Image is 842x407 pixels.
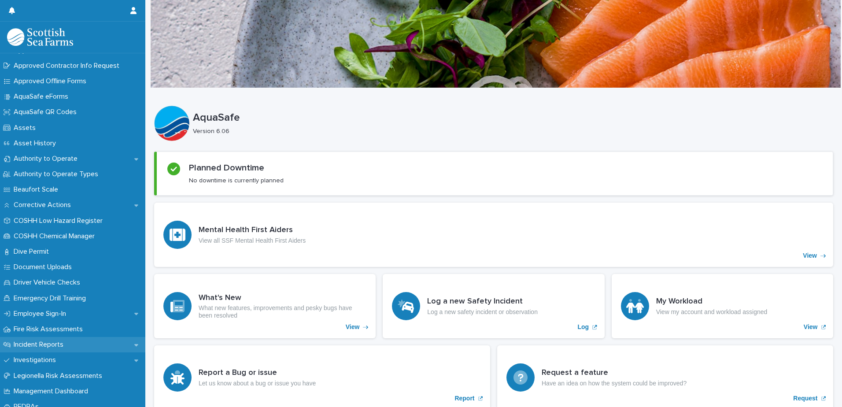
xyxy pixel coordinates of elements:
[10,340,70,349] p: Incident Reports
[10,372,109,380] p: Legionella Risk Assessments
[383,274,604,338] a: Log
[803,252,817,259] p: View
[346,323,360,331] p: View
[10,248,56,256] p: Dive Permit
[427,308,538,316] p: Log a new safety incident or observation
[10,108,84,116] p: AquaSafe QR Codes
[10,62,126,70] p: Approved Contractor Info Request
[656,297,768,307] h3: My Workload
[10,217,110,225] p: COSHH Low Hazard Register
[193,128,826,135] p: Version 6.06
[612,274,833,338] a: View
[10,325,90,333] p: Fire Risk Assessments
[10,139,63,148] p: Asset History
[193,111,830,124] p: AquaSafe
[199,226,306,235] h3: Mental Health First Aiders
[10,310,73,318] p: Employee Sign-In
[10,232,102,240] p: COSHH Chemical Manager
[199,368,316,378] h3: Report a Bug or issue
[199,304,366,319] p: What new features, improvements and pesky bugs have been resolved
[10,185,65,194] p: Beaufort Scale
[454,395,474,402] p: Report
[804,323,818,331] p: View
[793,395,817,402] p: Request
[10,201,78,209] p: Corrective Actions
[427,297,538,307] h3: Log a new Safety Incident
[10,278,87,287] p: Driver Vehicle Checks
[656,308,768,316] p: View my account and workload assigned
[542,368,687,378] h3: Request a feature
[199,237,306,244] p: View all SSF Mental Health First Aiders
[10,356,63,364] p: Investigations
[199,293,366,303] h3: What's New
[10,170,105,178] p: Authority to Operate Types
[154,274,376,338] a: View
[10,77,93,85] p: Approved Offline Forms
[10,92,75,101] p: AquaSafe eForms
[7,28,73,46] img: bPIBxiqnSb2ggTQWdOVV
[189,163,264,173] h2: Planned Downtime
[10,124,43,132] p: Assets
[542,380,687,387] p: Have an idea on how the system could be improved?
[10,155,85,163] p: Authority to Operate
[578,323,589,331] p: Log
[10,294,93,303] p: Emergency Drill Training
[10,387,95,396] p: Management Dashboard
[189,177,284,185] p: No downtime is currently planned
[199,380,316,387] p: Let us know about a bug or issue you have
[10,263,79,271] p: Document Uploads
[154,203,833,267] a: View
